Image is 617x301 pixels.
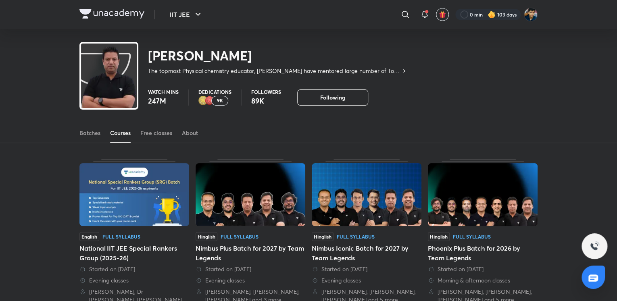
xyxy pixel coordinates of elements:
p: 9K [217,98,223,104]
div: Full Syllabus [221,234,258,239]
a: Free classes [140,123,172,143]
img: Thumbnail [428,163,538,226]
a: About [182,123,198,143]
img: Company Logo [79,9,144,19]
div: Full Syllabus [453,234,491,239]
div: Started on 22 Aug 2025 [79,265,189,273]
div: Phoenix Plus Batch for 2026 by Team Legends [428,243,538,263]
div: Courses [110,129,131,137]
div: Evening classes [312,276,421,284]
span: Hinglish [196,232,217,241]
p: 89K [251,96,281,106]
div: Started on 20 Jun 2025 [312,265,421,273]
img: SHREYANSH GUPTA [524,8,538,21]
span: English [79,232,99,241]
div: Morning & afternoon classes [428,276,538,284]
button: Following [297,89,368,106]
img: ttu [590,241,599,251]
div: Free classes [140,129,172,137]
img: avatar [439,11,446,18]
div: Full Syllabus [102,234,140,239]
p: Dedications [198,89,231,94]
div: Evening classes [196,276,305,284]
a: Company Logo [79,9,144,21]
img: Thumbnail [79,163,189,226]
h2: [PERSON_NAME] [148,48,407,64]
img: educator badge2 [198,96,208,106]
img: Thumbnail [312,163,421,226]
div: Started on 10 Jun 2025 [428,265,538,273]
div: National IIT JEE Special Rankers Group (2025-26) [79,243,189,263]
div: Batches [79,129,100,137]
div: Nimbus Plus Batch for 2027 by Team Legends [196,243,305,263]
p: The topmost Physical chemistry educator, [PERSON_NAME] have mentored large number of Top-100 rank... [148,67,401,75]
span: Hinglish [428,232,450,241]
button: IIT JEE [165,6,208,23]
div: Full Syllabus [337,234,375,239]
span: Hinglish [312,232,334,241]
a: Courses [110,123,131,143]
div: Nimbus Iconic Batch for 2027 by Team Legends [312,243,421,263]
div: About [182,129,198,137]
p: Followers [251,89,281,94]
img: streak [488,10,496,19]
span: Following [320,93,345,102]
p: 247M [148,96,179,106]
a: Batches [79,123,100,143]
img: educator badge1 [205,96,215,106]
div: Started on 15 Jul 2025 [196,265,305,273]
img: class [81,45,137,117]
p: Watch mins [148,89,179,94]
img: Thumbnail [196,163,305,226]
div: Evening classes [79,276,189,284]
button: avatar [436,8,449,21]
